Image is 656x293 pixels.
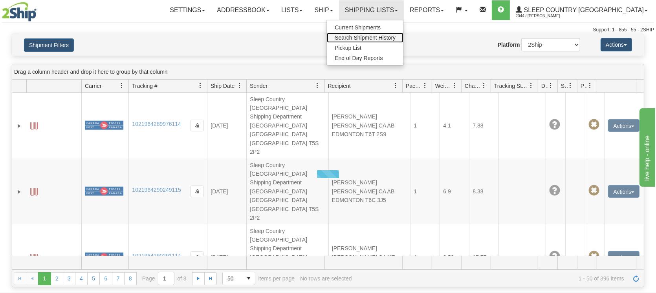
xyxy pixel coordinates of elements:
[75,272,88,285] a: 4
[328,82,351,90] span: Recipient
[211,82,235,90] span: Ship Date
[87,272,100,285] a: 5
[250,82,268,90] span: Sender
[112,272,125,285] a: 7
[494,82,528,90] span: Tracking Status
[544,79,557,92] a: Delivery Status filter column settings
[564,79,577,92] a: Shipment Issues filter column settings
[204,272,217,285] a: Go to the last page
[335,35,396,41] span: Search Shipment History
[630,272,642,285] a: Refresh
[357,275,624,282] span: 1 - 50 of 396 items
[132,82,158,90] span: Tracking #
[516,12,575,20] span: 2044 / [PERSON_NAME]
[638,106,655,186] iframe: chat widget
[522,7,644,13] span: Sleep Country [GEOGRAPHIC_DATA]
[142,272,187,285] span: Page of 8
[581,82,587,90] span: Pickup Status
[541,82,548,90] span: Delivery Status
[242,272,255,285] span: select
[227,275,238,282] span: 50
[85,82,102,90] span: Carrier
[561,82,568,90] span: Shipment Issues
[327,43,403,53] a: Pickup List
[404,0,450,20] a: Reports
[389,79,402,92] a: Recipient filter column settings
[335,24,381,31] span: Current Shipments
[222,272,255,285] span: Page sizes drop down
[194,79,207,92] a: Tracking # filter column settings
[222,272,295,285] span: items per page
[24,38,74,52] button: Shipment Filters
[211,0,275,20] a: Addressbook
[601,38,632,51] button: Actions
[510,0,654,20] a: Sleep Country [GEOGRAPHIC_DATA] 2044 / [PERSON_NAME]
[308,0,339,20] a: Ship
[327,22,403,33] a: Current Shipments
[38,272,51,285] span: Page 1
[339,0,404,20] a: Shipping lists
[164,0,211,20] a: Settings
[6,5,73,14] div: live help - online
[448,79,461,92] a: Weight filter column settings
[99,272,112,285] a: 6
[406,82,422,90] span: Packages
[2,27,654,33] div: Support: 1 - 855 - 55 - 2SHIP
[435,82,452,90] span: Weight
[233,79,246,92] a: Ship Date filter column settings
[63,272,75,285] a: 3
[327,53,403,63] a: End of Day Reports
[275,0,308,20] a: Lists
[498,41,520,49] label: Platform
[51,272,63,285] a: 2
[524,79,538,92] a: Tracking Status filter column settings
[115,79,128,92] a: Carrier filter column settings
[583,79,597,92] a: Pickup Status filter column settings
[158,272,174,285] input: Page 1
[335,55,383,61] span: End of Day Reports
[12,64,644,80] div: grid grouping header
[192,272,205,285] a: Go to the next page
[300,275,352,282] div: No rows are selected
[2,2,37,22] img: logo2044.jpg
[327,33,403,43] a: Search Shipment History
[418,79,432,92] a: Packages filter column settings
[465,82,481,90] span: Charge
[335,45,361,51] span: Pickup List
[124,272,137,285] a: 8
[477,79,491,92] a: Charge filter column settings
[311,79,324,92] a: Sender filter column settings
